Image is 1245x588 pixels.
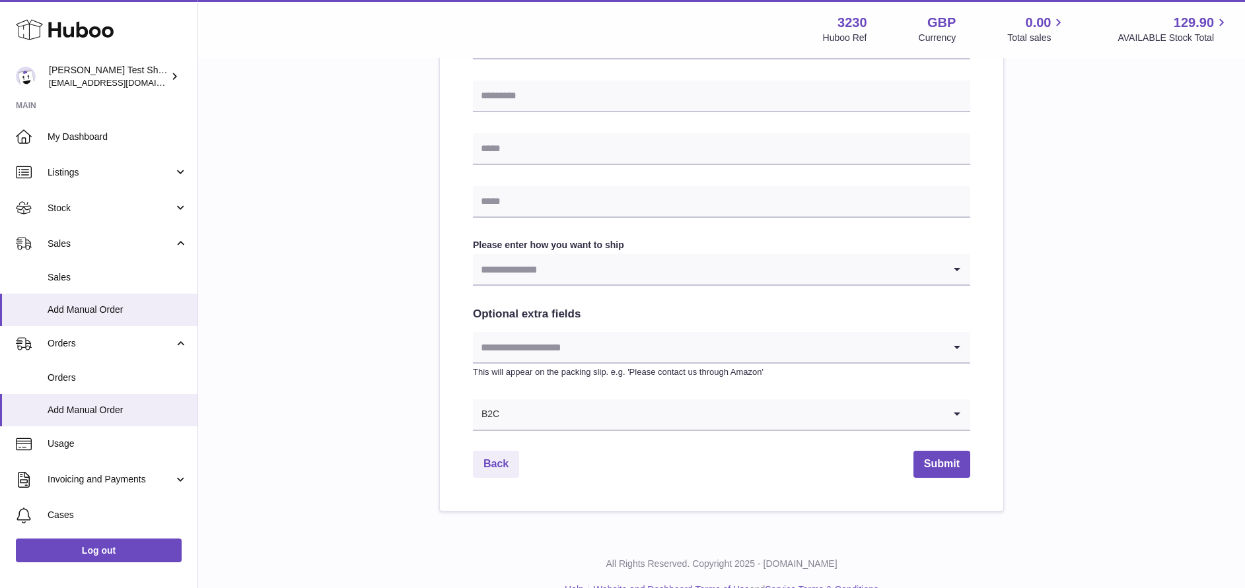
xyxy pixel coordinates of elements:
[473,332,944,362] input: Search for option
[16,539,182,562] a: Log out
[927,14,956,32] strong: GBP
[473,239,970,251] label: Please enter how you want to ship
[48,131,188,143] span: My Dashboard
[209,558,1234,570] p: All Rights Reserved. Copyright 2025 - [DOMAIN_NAME]
[16,67,36,86] img: internalAdmin-3230@internal.huboo.com
[473,307,970,322] h2: Optional extra fields
[473,399,500,430] span: B2C
[48,509,188,521] span: Cases
[48,202,174,214] span: Stock
[473,332,970,364] div: Search for option
[500,399,944,430] input: Search for option
[837,14,867,32] strong: 3230
[49,64,168,89] div: [PERSON_NAME] Test Shop Only Hill
[48,372,188,384] span: Orders
[473,366,970,378] p: This will appear on the packing slip. e.g. 'Please contact us through Amazon'
[913,451,970,478] button: Submit
[48,404,188,416] span: Add Manual Order
[473,399,970,431] div: Search for option
[48,473,174,486] span: Invoicing and Payments
[1007,14,1066,44] a: 0.00 Total sales
[473,254,944,284] input: Search for option
[48,337,174,350] span: Orders
[1026,14,1051,32] span: 0.00
[473,451,519,478] a: Back
[1118,32,1229,44] span: AVAILABLE Stock Total
[473,254,970,286] div: Search for option
[48,238,174,250] span: Sales
[823,32,867,44] div: Huboo Ref
[48,304,188,316] span: Add Manual Order
[1174,14,1214,32] span: 129.90
[48,438,188,450] span: Usage
[48,271,188,284] span: Sales
[919,32,956,44] div: Currency
[48,166,174,179] span: Listings
[1118,14,1229,44] a: 129.90 AVAILABLE Stock Total
[49,77,194,88] span: [EMAIL_ADDRESS][DOMAIN_NAME]
[1007,32,1066,44] span: Total sales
